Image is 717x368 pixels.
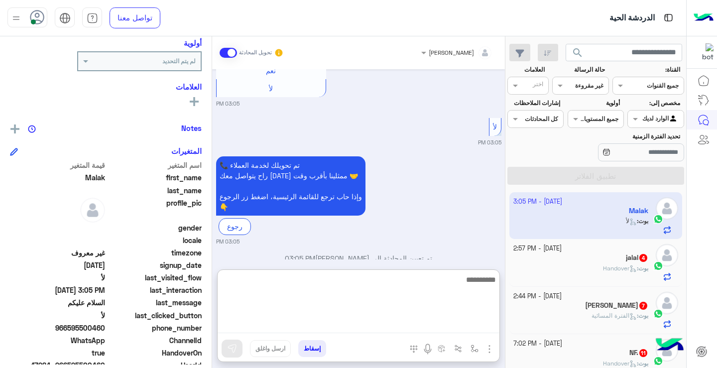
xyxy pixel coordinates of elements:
[629,349,648,357] h5: NF.
[10,160,105,170] span: قيمة المتغير
[10,12,22,24] img: profile
[422,343,434,355] img: send voice note
[467,340,483,357] button: select flow
[572,47,584,59] span: search
[592,312,637,319] span: الفترة المسائية
[266,66,276,75] span: نعم
[10,348,105,358] span: true
[637,312,648,319] b: :
[656,292,678,314] img: defaultAdmin.png
[483,343,495,355] img: send attachment
[410,345,418,353] img: make a call
[107,172,202,183] span: first_name
[216,100,239,108] small: 03:05 PM
[429,49,474,56] span: [PERSON_NAME]
[28,125,36,133] img: notes
[694,7,714,28] img: Logo
[216,253,501,263] p: تم تعيين المحادثة إلى [PERSON_NAME]
[10,247,105,258] span: غير معروف
[10,272,105,283] span: لأ
[107,185,202,196] span: last_name
[639,349,647,357] span: 11
[219,218,251,235] div: رجوع
[569,132,680,141] label: تحديد الفترة الزمنية
[162,57,196,65] b: لم يتم التحديد
[239,49,272,57] small: تحويل المحادثة
[513,244,562,253] small: [DATE] - 2:57 PM
[652,328,687,363] img: hulul-logo.png
[629,99,680,108] label: مخصص إلى:
[653,356,663,366] img: WhatsApp
[107,223,202,233] span: gender
[10,297,105,308] span: السلام عليكم
[10,335,105,346] span: 2
[250,340,291,357] button: ارسل واغلق
[585,301,648,310] h5: Antoinette Nicolas
[10,172,105,183] span: Malak
[656,244,678,266] img: defaultAdmin.png
[285,254,315,262] span: 03:05 PM
[609,11,655,25] p: الدردشة الحية
[569,99,620,108] label: أولوية
[87,12,98,24] img: tab
[107,297,202,308] span: last_message
[450,340,467,357] button: Trigger scenario
[184,38,202,47] h6: أولوية
[438,345,446,353] img: create order
[614,65,681,74] label: القناة:
[639,302,647,310] span: 7
[471,345,478,353] img: select flow
[454,345,462,353] img: Trigger scenario
[227,344,237,354] img: send message
[107,235,202,245] span: locale
[59,12,71,24] img: tab
[216,156,365,216] p: 8/10/2025, 3:05 PM
[107,160,202,170] span: اسم المتغير
[638,312,648,319] span: بوت
[566,44,590,65] button: search
[80,198,105,223] img: defaultAdmin.png
[107,323,202,333] span: phone_number
[107,260,202,270] span: signup_date
[269,84,273,93] span: لأ
[478,138,501,146] small: 03:05 PM
[107,247,202,258] span: timezone
[10,285,105,295] span: 2025-10-08T12:05:48.043Z
[10,235,105,245] span: null
[107,335,202,346] span: ChannelId
[638,264,648,272] span: بوت
[493,123,497,131] span: لأ
[10,323,105,333] span: 966595500460
[662,11,675,24] img: tab
[107,310,202,321] span: last_clicked_button
[107,348,202,358] span: HandoverOn
[653,261,663,271] img: WhatsApp
[603,264,637,272] span: Handover
[513,292,562,301] small: [DATE] - 2:44 PM
[513,339,562,349] small: [DATE] - 7:02 PM
[638,360,648,367] span: بوت
[508,99,560,108] label: إشارات الملاحظات
[637,264,648,272] b: :
[554,65,605,74] label: حالة الرسالة
[603,360,637,367] span: Handover
[639,254,647,262] span: 4
[434,340,450,357] button: create order
[10,223,105,233] span: null
[637,360,648,367] b: :
[626,253,648,262] h5: jalal
[10,124,19,133] img: add
[110,7,160,28] a: تواصل معنا
[107,285,202,295] span: last_interaction
[10,310,105,321] span: لأ
[107,272,202,283] span: last_visited_flow
[82,7,102,28] a: tab
[653,309,663,319] img: WhatsApp
[533,80,545,91] div: اختر
[507,167,684,185] button: تطبيق الفلاتر
[107,198,202,221] span: profile_pic
[508,65,545,74] label: العلامات
[181,123,202,132] h6: Notes
[298,340,326,357] button: إسقاط
[696,43,714,61] img: 177882628735456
